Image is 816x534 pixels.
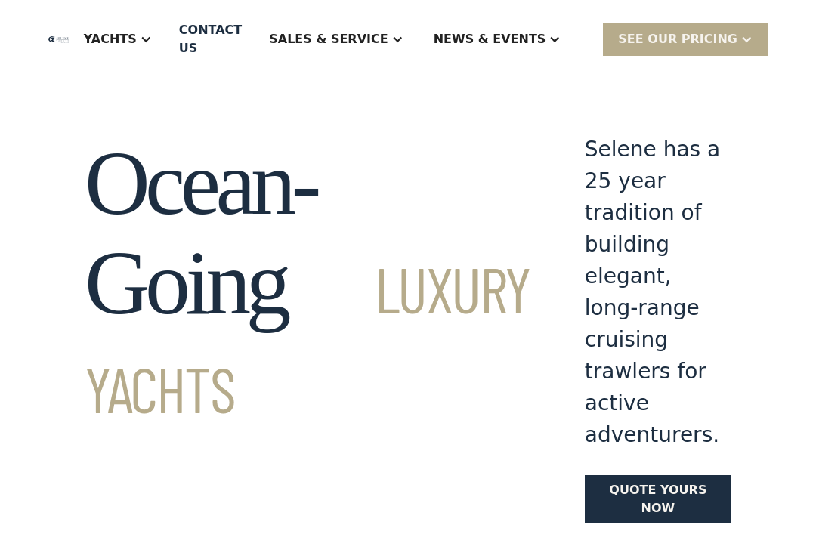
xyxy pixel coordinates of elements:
[69,9,167,69] div: Yachts
[48,36,69,43] img: logo
[603,23,768,55] div: SEE Our Pricing
[254,9,418,69] div: Sales & Service
[585,475,731,523] a: Quote yours now
[419,9,576,69] div: News & EVENTS
[84,30,137,48] div: Yachts
[85,134,530,433] h1: Ocean-Going
[269,30,388,48] div: Sales & Service
[85,250,530,426] span: Luxury Yachts
[618,30,737,48] div: SEE Our Pricing
[434,30,546,48] div: News & EVENTS
[179,21,242,57] div: Contact US
[585,134,731,451] div: Selene has a 25 year tradition of building elegant, long-range cruising trawlers for active adven...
